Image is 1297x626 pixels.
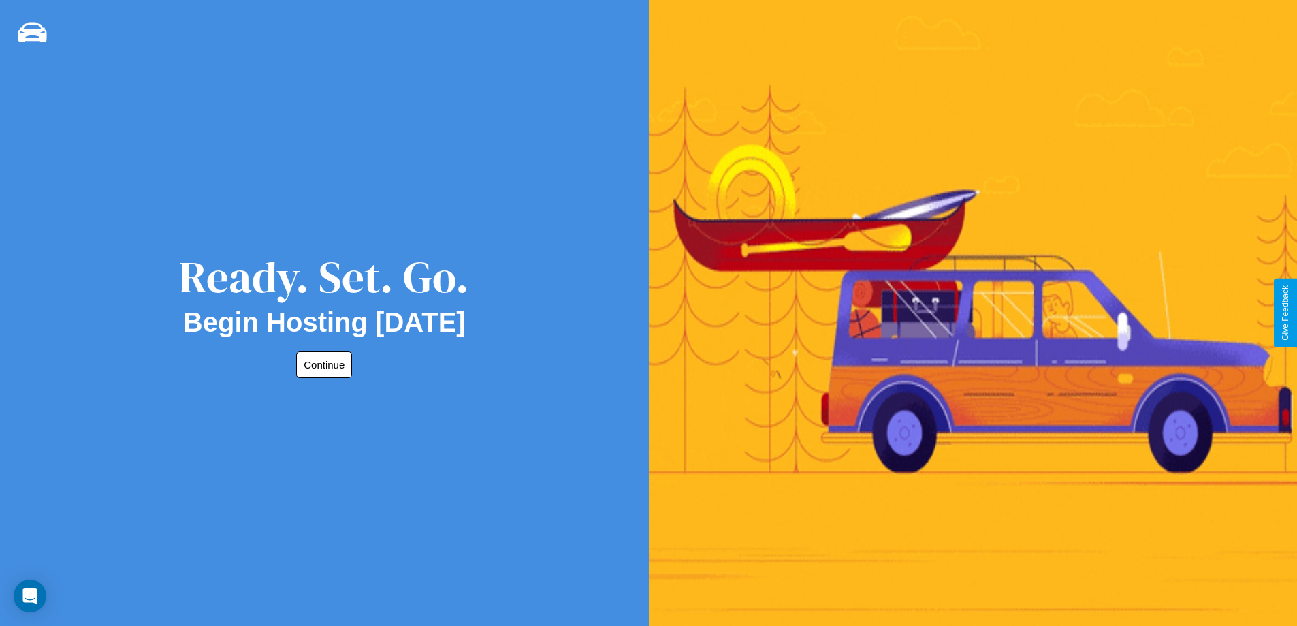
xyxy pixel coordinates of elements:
div: Give Feedback [1281,285,1290,341]
div: Open Intercom Messenger [14,580,46,612]
div: Ready. Set. Go. [179,247,469,307]
button: Continue [296,351,352,378]
h2: Begin Hosting [DATE] [183,307,466,338]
